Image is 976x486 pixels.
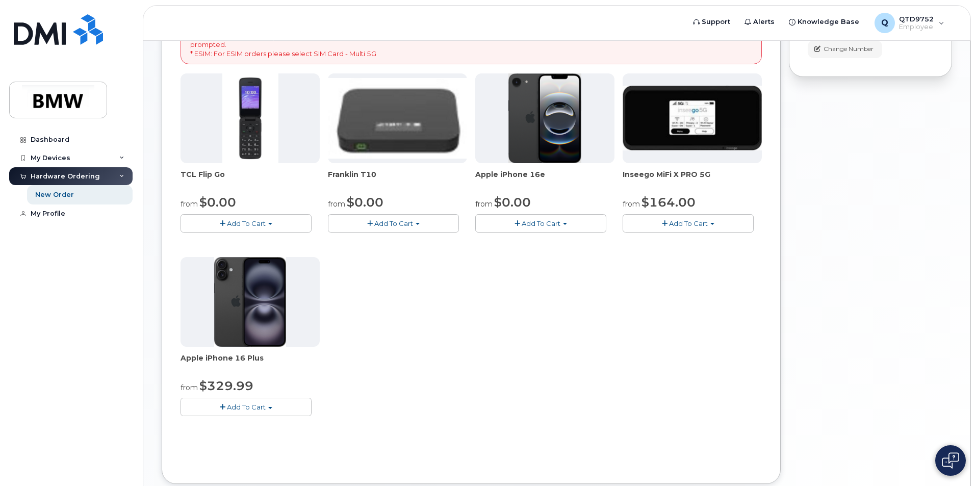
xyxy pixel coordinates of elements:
[867,13,952,33] div: QTD9752
[782,12,866,32] a: Knowledge Base
[181,398,312,416] button: Add To Cart
[737,12,782,32] a: Alerts
[181,199,198,209] small: from
[508,73,582,163] img: iphone16e.png
[214,257,286,347] img: iphone_16_plus.png
[374,219,413,227] span: Add To Cart
[222,73,278,163] img: TCL_FLIP_MODE.jpg
[347,195,383,210] span: $0.00
[702,17,730,27] span: Support
[669,219,708,227] span: Add To Cart
[522,219,560,227] span: Add To Cart
[199,195,236,210] span: $0.00
[328,169,467,190] div: Franklin T10
[181,353,320,373] div: Apple iPhone 16 Plus
[623,199,640,209] small: from
[199,378,253,393] span: $329.99
[181,214,312,232] button: Add To Cart
[641,195,696,210] span: $164.00
[328,214,459,232] button: Add To Cart
[494,195,531,210] span: $0.00
[475,214,606,232] button: Add To Cart
[181,169,320,190] div: TCL Flip Go
[227,403,266,411] span: Add To Cart
[623,86,762,151] img: cut_small_inseego_5G.jpg
[623,214,754,232] button: Add To Cart
[623,169,762,190] div: Inseego MiFi X PRO 5G
[475,169,614,190] div: Apple iPhone 16e
[881,17,888,29] span: Q
[686,12,737,32] a: Support
[227,219,266,227] span: Add To Cart
[808,40,882,58] button: Change Number
[328,199,345,209] small: from
[824,44,874,54] span: Change Number
[899,15,934,23] span: QTD9752
[942,452,959,469] img: Open chat
[181,383,198,392] small: from
[475,199,493,209] small: from
[798,17,859,27] span: Knowledge Base
[753,17,775,27] span: Alerts
[328,78,467,159] img: t10.jpg
[899,23,934,31] span: Employee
